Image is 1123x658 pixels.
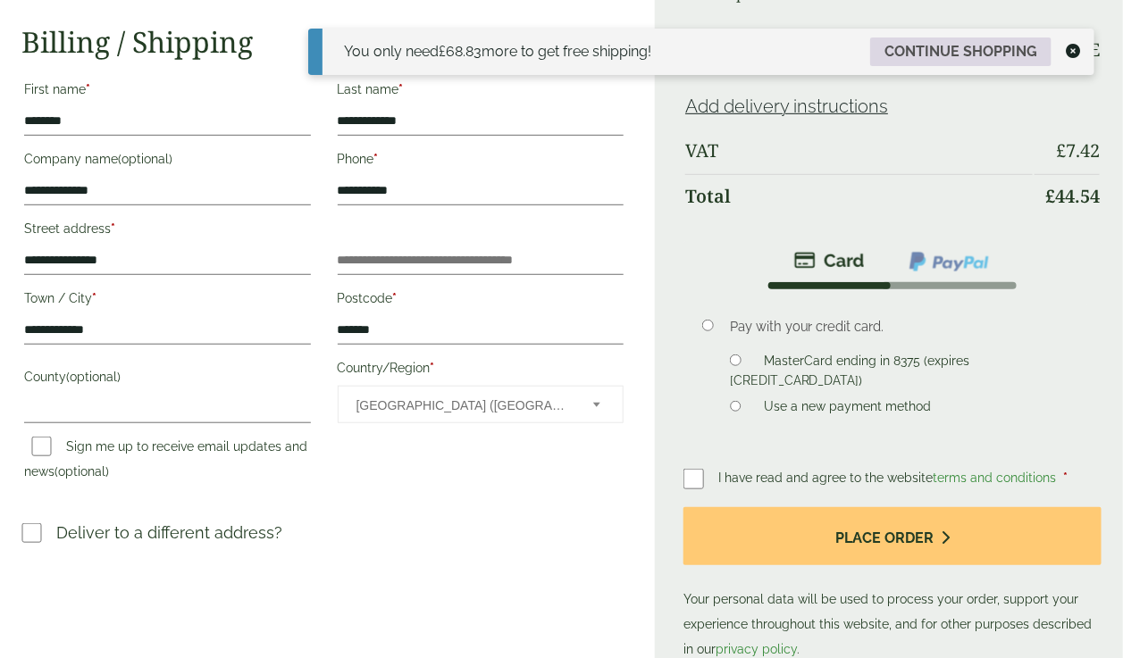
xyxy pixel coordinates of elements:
label: MasterCard ending in 8375 (expires [CREDIT_CARD_DATA]) [730,354,969,393]
abbr: required [111,221,115,236]
label: Sign me up to receive email updates and news [24,439,307,484]
a: Add delivery instructions [685,96,888,117]
abbr: required [374,152,379,166]
span: Country/Region [338,386,624,423]
a: Continue shopping [870,37,1052,66]
img: stripe.png [794,250,865,271]
span: (optional) [54,464,109,479]
span: (optional) [66,370,121,384]
a: terms and conditions [933,471,1056,485]
a: privacy policy [716,642,797,656]
abbr: required [393,291,398,305]
span: I have read and agree to the website [718,471,1060,485]
abbr: required [399,82,404,96]
bdi: 44.54 [1045,184,1100,208]
h2: Billing / Shipping [21,25,626,59]
label: Last name [338,77,624,107]
span: £ [1045,184,1055,208]
label: County [24,364,311,395]
input: Sign me up to receive email updates and news(optional) [31,437,52,457]
span: £ [439,43,446,60]
span: 68.83 [439,43,482,60]
label: Phone [338,146,624,177]
abbr: required [92,291,96,305]
label: Country/Region [338,355,624,386]
abbr: required [431,361,435,375]
p: Deliver to a different address? [56,521,282,545]
label: First name [24,77,311,107]
span: (optional) [118,152,172,166]
label: Town / City [24,286,311,316]
label: Street address [24,216,311,246]
p: Pay with your credit card. [730,317,1074,337]
th: VAT [685,129,1033,172]
button: Place order [683,507,1102,565]
label: Company name [24,146,311,177]
abbr: required [1063,471,1068,485]
span: United Kingdom (UK) [356,387,570,424]
th: Total [685,174,1033,218]
bdi: 7.42 [1056,138,1100,162]
span: £ [1056,138,1066,162]
div: You only need more to get free shipping! [344,41,651,62]
label: Use a new payment method [757,399,938,419]
abbr: required [86,82,90,96]
img: ppcp-gateway.png [908,250,991,273]
label: Postcode [338,286,624,316]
